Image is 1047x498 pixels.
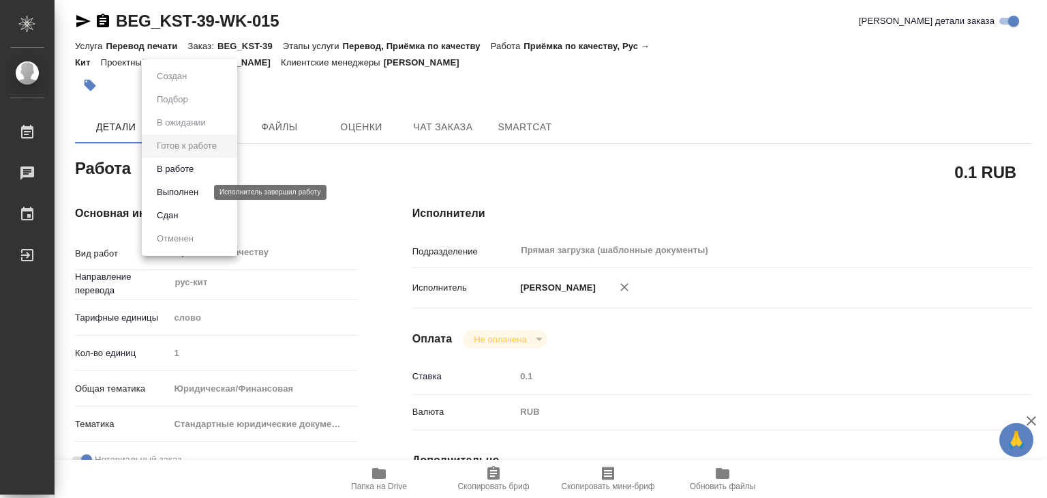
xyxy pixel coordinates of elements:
button: Выполнен [153,185,202,200]
button: В ожидании [153,115,210,130]
button: В работе [153,162,198,177]
button: Создан [153,69,191,84]
button: Готов к работе [153,138,221,153]
button: Сдан [153,208,182,223]
button: Подбор [153,92,192,107]
button: Отменен [153,231,198,246]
